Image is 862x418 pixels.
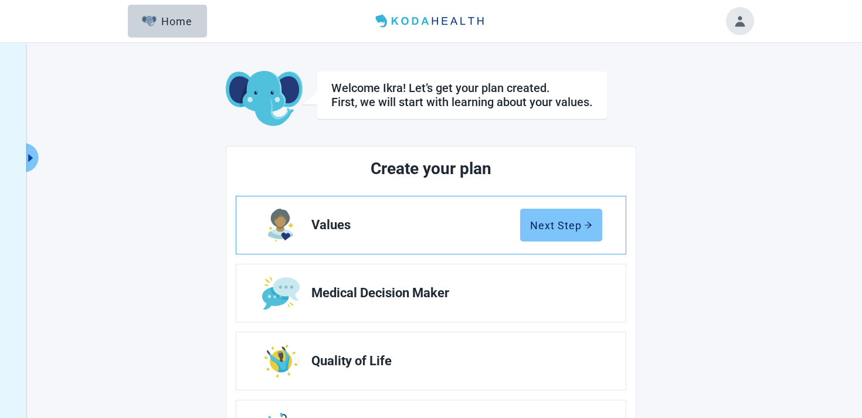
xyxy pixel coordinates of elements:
span: arrow-right [584,221,592,229]
img: Koda Elephant [226,71,303,127]
span: Values [311,218,520,232]
button: Toggle account menu [726,7,754,35]
h2: Create your plan [280,156,582,182]
div: Welcome Ikra! Let’s get your plan created. First, we will start with learning about your values. [331,81,593,109]
button: ElephantHome [128,5,207,38]
span: caret-right [25,152,36,164]
a: Edit Medical Decision Maker section [236,264,626,322]
a: Edit Quality of Life section [236,332,626,390]
span: Medical Decision Maker [311,286,593,300]
span: Quality of Life [311,354,593,368]
button: Next Steparrow-right [520,209,602,242]
img: Koda Health [371,12,491,30]
button: Expand menu [24,143,39,172]
div: Home [142,15,192,27]
img: Elephant [142,16,157,26]
div: Next Step [530,219,592,231]
a: Edit Values section [236,196,626,254]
